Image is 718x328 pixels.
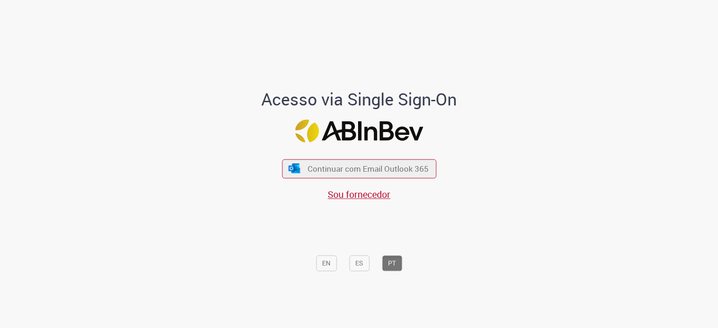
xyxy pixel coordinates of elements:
[308,163,429,174] span: Continuar com Email Outlook 365
[382,256,402,272] button: PT
[282,159,436,178] button: ícone Azure/Microsoft 360 Continuar com Email Outlook 365
[230,90,489,109] h1: Acesso via Single Sign-On
[288,163,301,173] img: ícone Azure/Microsoft 360
[295,120,423,143] img: Logo ABInBev
[316,256,337,272] button: EN
[349,256,369,272] button: ES
[328,188,390,201] a: Sou fornecedor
